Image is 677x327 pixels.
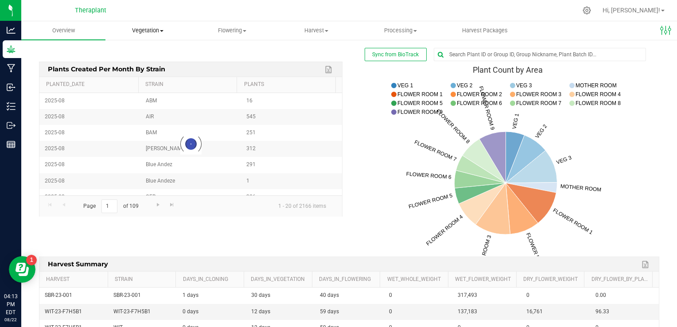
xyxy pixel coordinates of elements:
span: Overview [40,27,87,35]
text: FLOWER ROOM 3 [516,91,561,97]
td: 137,183 [452,304,521,320]
a: Wet_Whole_Weight [387,276,445,283]
span: Harvest [275,27,358,35]
td: 0 days [177,304,246,320]
a: Days_in_Flowering [319,276,377,283]
a: Dry_Flower_Weight [523,276,581,283]
iframe: Resource center [9,256,35,283]
inline-svg: Outbound [7,121,16,130]
span: Flowering [191,27,274,35]
a: Plants [244,81,332,88]
text: FLOWER ROOM 7 [516,100,561,106]
a: Planted_Date [46,81,135,88]
td: 30 days [246,288,315,304]
a: Harvest Packages [443,21,527,40]
a: Harvest [46,276,104,283]
span: Vegetation [106,27,189,35]
text: VEG 3 [516,82,532,89]
p: 08/22 [4,316,17,323]
text: FLOWER ROOM 1 [397,91,443,97]
inline-svg: Inventory [7,102,16,111]
div: Plant Count by Area [356,66,659,74]
span: Page of 109 [76,199,146,213]
text: FLOWER ROOM 4 [576,91,621,97]
span: Sync from BioTrack [372,51,419,58]
text: MOTHER ROOM [576,82,617,89]
td: 0 [384,288,452,304]
inline-svg: Analytics [7,26,16,35]
input: 1 [101,199,117,213]
td: 12 days [246,304,315,320]
a: Export to Excel [323,64,336,75]
a: Flowering [190,21,274,40]
a: Strain [145,81,233,88]
p: 04:13 PM EDT [4,292,17,316]
input: Search Plant ID or Group ID, Group Nickname, Plant Batch ID... [434,48,646,61]
a: Days_in_Vegetation [251,276,308,283]
a: Export to Excel [639,259,653,270]
td: WIT-23-F7H5B1 [39,304,108,320]
a: Wet_Flower_Weight [455,276,513,283]
a: Vegetation [105,21,190,40]
td: 16,761 [521,304,590,320]
a: Processing [358,21,443,40]
td: 0 [384,304,452,320]
a: Strain [115,276,172,283]
td: SBR-23-001 [39,288,108,304]
td: 59 days [315,304,383,320]
text: VEG 1 [397,82,413,89]
text: FLOWER ROOM 9 [397,109,443,115]
a: Dry_Flower_by_Plant [591,276,649,283]
td: 0 [521,288,590,304]
span: Plants Created per Month by Strain [46,62,168,76]
text: VEG 2 [457,82,473,89]
inline-svg: Grow [7,45,16,54]
span: Harvest Packages [450,27,520,35]
td: 317,493 [452,288,521,304]
inline-svg: Manufacturing [7,64,16,73]
iframe: Resource center unread badge [26,255,37,265]
a: Overview [21,21,105,40]
td: 0.00 [590,288,659,304]
td: 1 days [177,288,246,304]
td: SBR-23-001 [108,288,177,304]
td: 96.33 [590,304,659,320]
span: Harvest Summary [46,257,111,271]
text: FLOWER ROOM 6 [457,100,502,106]
span: Hi, [PERSON_NAME]! [603,7,660,14]
button: Sync from BioTrack [365,48,427,61]
a: Days_in_Cloning [183,276,241,283]
span: Theraplant [75,7,106,14]
text: FLOWER ROOM 8 [576,100,621,106]
text: FLOWER ROOM 2 [457,91,502,97]
text: FLOWER ROOM 5 [397,100,443,106]
span: Processing [359,27,442,35]
inline-svg: Inbound [7,83,16,92]
td: 40 days [315,288,383,304]
td: WIT-23-F7H5B1 [108,304,177,320]
inline-svg: Reports [7,140,16,149]
div: Manage settings [581,6,592,15]
a: Harvest [274,21,358,40]
a: Go to the last page [166,199,179,211]
a: Go to the next page [152,199,164,211]
span: 1 - 20 of 2166 items [271,199,333,213]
